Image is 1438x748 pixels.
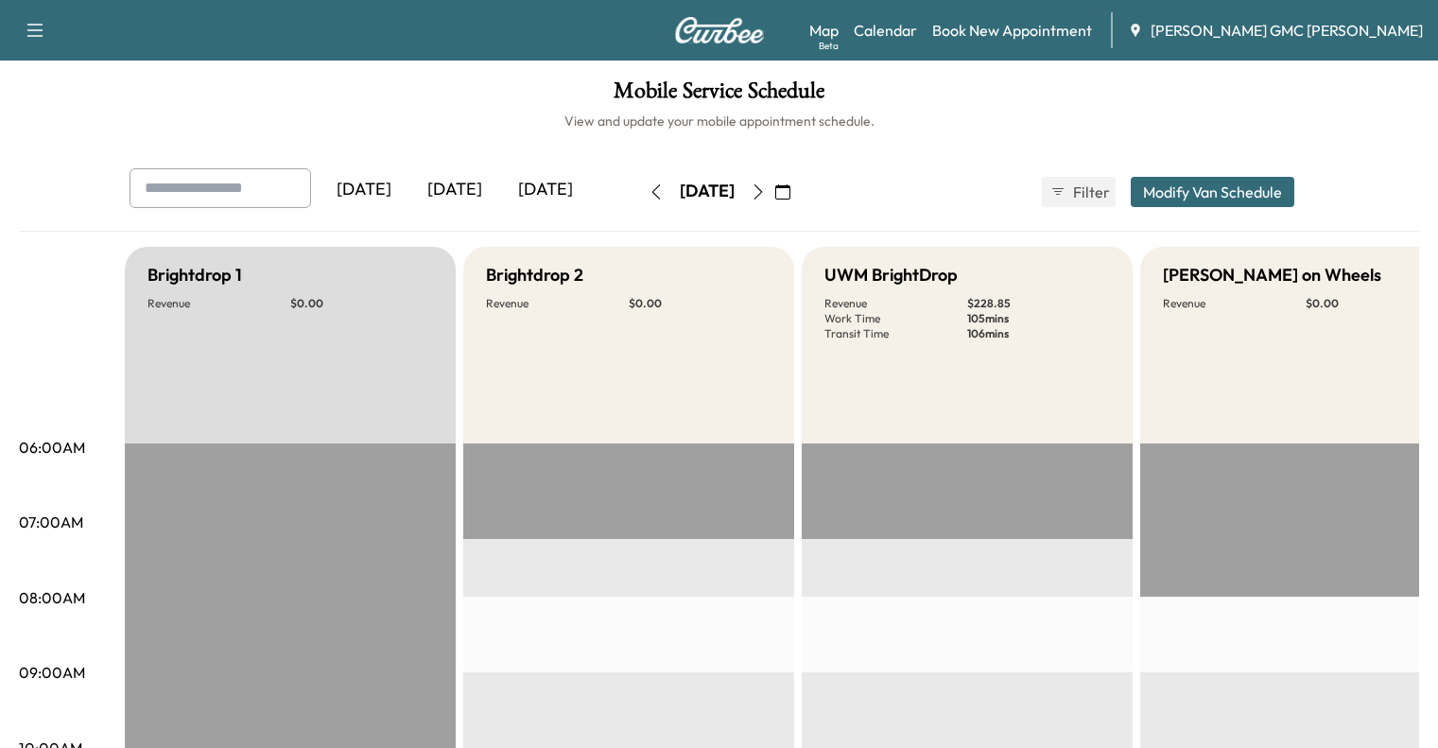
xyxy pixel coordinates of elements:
a: Book New Appointment [932,19,1092,42]
h6: View and update your mobile appointment schedule. [19,112,1419,130]
img: Curbee Logo [674,17,765,43]
h5: Brightdrop 1 [147,262,242,288]
p: $ 0.00 [290,296,433,311]
p: 06:00AM [19,436,85,459]
p: 106 mins [967,326,1110,341]
h5: UWM BrightDrop [824,262,958,288]
p: 08:00AM [19,586,85,609]
span: Filter [1073,181,1107,203]
p: $ 228.85 [967,296,1110,311]
div: [DATE] [680,180,735,203]
button: Modify Van Schedule [1131,177,1294,207]
p: Revenue [486,296,629,311]
div: [DATE] [500,168,591,212]
p: 07:00AM [19,511,83,533]
h5: [PERSON_NAME] on Wheels [1163,262,1381,288]
p: Transit Time [824,326,967,341]
p: Revenue [824,296,967,311]
p: 09:00AM [19,661,85,684]
h5: Brightdrop 2 [486,262,583,288]
button: Filter [1042,177,1116,207]
p: Work Time [824,311,967,326]
a: MapBeta [809,19,839,42]
span: [PERSON_NAME] GMC [PERSON_NAME] [1151,19,1423,42]
div: [DATE] [409,168,500,212]
h1: Mobile Service Schedule [19,79,1419,112]
p: Revenue [147,296,290,311]
div: [DATE] [319,168,409,212]
p: 105 mins [967,311,1110,326]
a: Calendar [854,19,917,42]
p: Revenue [1163,296,1306,311]
p: $ 0.00 [629,296,771,311]
div: Beta [819,39,839,53]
